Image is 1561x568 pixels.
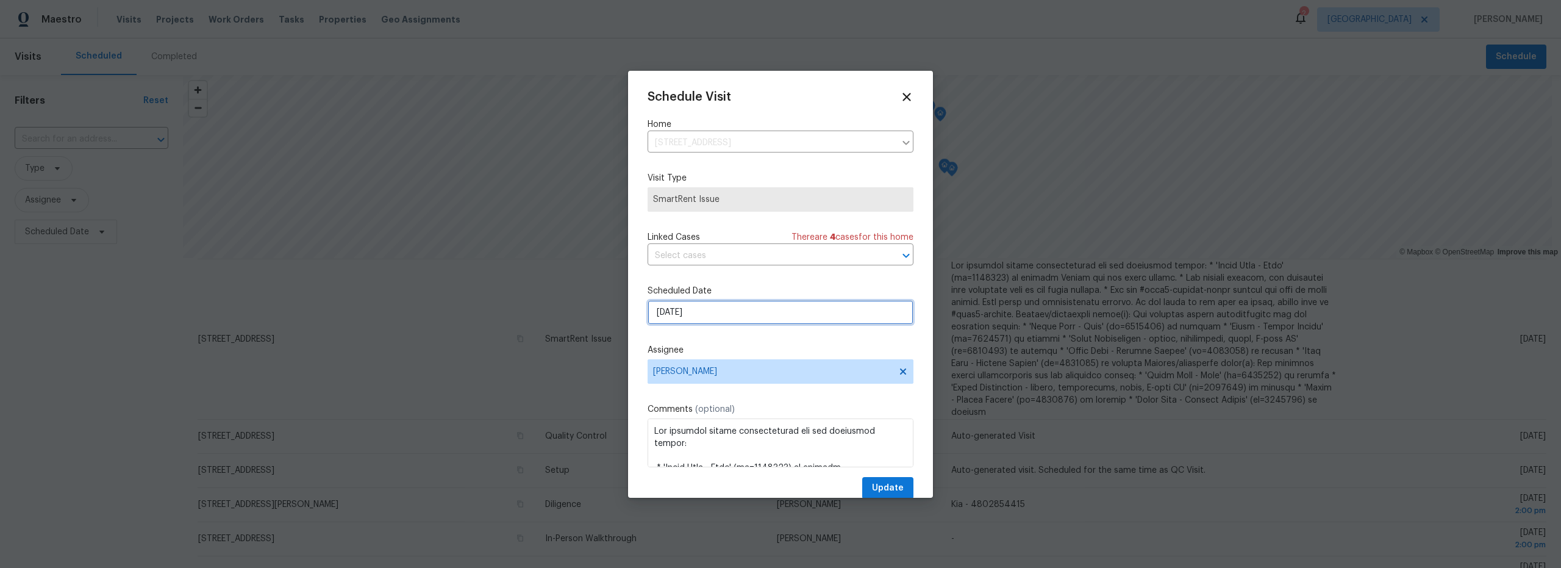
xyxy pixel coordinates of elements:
[648,172,913,184] label: Visit Type
[653,193,908,206] span: SmartRent Issue
[791,231,913,243] span: There are case s for this home
[872,481,904,496] span: Update
[648,246,879,265] input: Select cases
[648,91,731,103] span: Schedule Visit
[648,118,913,131] label: Home
[648,403,913,415] label: Comments
[830,233,835,242] span: 4
[653,367,892,376] span: [PERSON_NAME]
[648,134,895,153] input: Enter in an address
[648,419,913,467] textarea: Lor ipsumdol sitame consecteturad eli sed doeiusmod tempor: * 'Incid Utla - Etdo' (ma=1148323) al...
[648,300,913,325] input: M/D/YYYY
[898,247,915,264] button: Open
[862,477,913,500] button: Update
[648,231,700,243] span: Linked Cases
[900,90,913,104] span: Close
[648,285,913,297] label: Scheduled Date
[695,405,735,414] span: (optional)
[648,344,913,356] label: Assignee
